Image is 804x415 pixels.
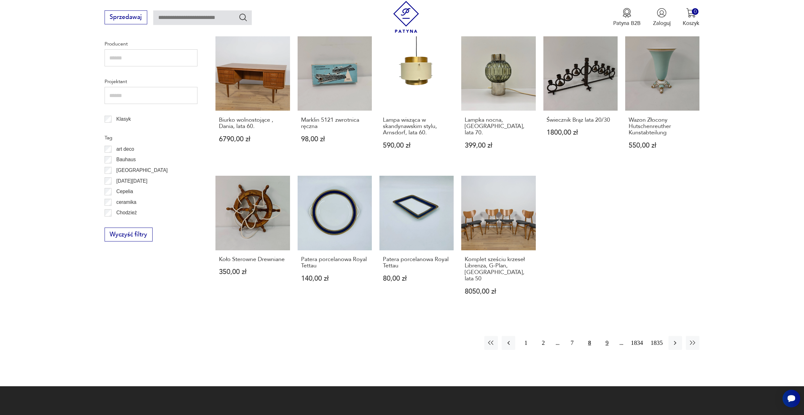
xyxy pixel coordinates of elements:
button: Szukaj [239,13,248,22]
p: Chodzież [116,209,137,217]
a: Patera porcelanowa Royal TettauPatera porcelanowa Royal Tettau80,00 zł [379,176,454,309]
button: Wyczyść filtry [105,228,153,241]
h3: Wazon Złocony Hutschenreuther Kunstabteilung [629,117,696,136]
p: Producent [105,40,197,48]
p: Ćmielów [116,219,135,228]
p: [DATE][DATE] [116,177,147,185]
p: 350,00 zł [219,269,287,275]
p: Patyna B2B [613,20,641,27]
p: Zaloguj [653,20,671,27]
a: Ikona medaluPatyna B2B [613,8,641,27]
button: 1 [519,336,533,350]
p: Tag [105,134,197,142]
p: Klasyk [116,115,131,123]
p: Koszyk [683,20,699,27]
h3: Marklin 5121 zwrotnica ręczna [301,117,369,130]
a: Świecznik Brąz lata 20/30Świecznik Brąz lata 20/301800,00 zł [543,36,618,164]
button: 8 [583,336,596,350]
p: 399,00 zł [465,142,532,149]
h3: Patera porcelanowa Royal Tettau [301,256,369,269]
img: Ikona koszyka [686,8,696,18]
p: 140,00 zł [301,275,369,282]
p: [GEOGRAPHIC_DATA] [116,166,167,174]
a: Lampa wisząca w skandynawskim stylu, Arnsdorf, lata 60.Lampa wisząca w skandynawskim stylu, Arnsd... [379,36,454,164]
h3: Patera porcelanowa Royal Tettau [383,256,450,269]
a: Wazon Złocony Hutschenreuther KunstabteilungWazon Złocony Hutschenreuther Kunstabteilung550,00 zł [625,36,699,164]
p: 6790,00 zł [219,136,287,143]
a: Marklin 5121 zwrotnica ręcznaMarklin 5121 zwrotnica ręczna98,00 zł [298,36,372,164]
a: Patera porcelanowa Royal TettauPatera porcelanowa Royal Tettau140,00 zł [298,176,372,309]
button: Sprzedawaj [105,10,147,24]
div: 0 [692,8,698,15]
a: Komplet sześciu krzeseł Librenza, G-Plan, Wielka Brytania, lata 50Komplet sześciu krzeseł Librenz... [461,176,535,309]
a: Biurko wolnostojące , Dania, lata 60.Biurko wolnostojące , Dania, lata 60.6790,00 zł [215,36,290,164]
a: Koło Sterowne DrewnianeKoło Sterowne Drewniane350,00 zł [215,176,290,309]
a: Sprzedawaj [105,15,147,20]
button: Zaloguj [653,8,671,27]
button: 7 [565,336,579,350]
h3: Świecznik Brąz lata 20/30 [547,117,614,123]
p: 1800,00 zł [547,129,614,136]
p: Bauhaus [116,156,136,164]
p: 8050,00 zł [465,288,532,295]
p: 550,00 zł [629,142,696,149]
h3: Komplet sześciu krzeseł Librenza, G-Plan, [GEOGRAPHIC_DATA], lata 50 [465,256,532,282]
button: 1834 [629,336,645,350]
p: 80,00 zł [383,275,450,282]
button: Patyna B2B [613,8,641,27]
p: art deco [116,145,134,153]
p: 590,00 zł [383,142,450,149]
button: 1835 [649,336,664,350]
img: Ikona medalu [622,8,632,18]
button: 9 [600,336,614,350]
img: Patyna - sklep z meblami i dekoracjami vintage [390,1,422,33]
a: Lampka nocna, Niemcy, lata 70.Lampka nocna, [GEOGRAPHIC_DATA], lata 70.399,00 zł [461,36,535,164]
h3: Lampa wisząca w skandynawskim stylu, Arnsdorf, lata 60. [383,117,450,136]
p: ceramika [116,198,136,206]
h3: Biurko wolnostojące , Dania, lata 60. [219,117,287,130]
h3: Koło Sterowne Drewniane [219,256,287,263]
iframe: Smartsupp widget button [783,390,800,407]
p: Projektant [105,77,197,86]
p: 98,00 zł [301,136,369,143]
button: 2 [536,336,550,350]
img: Ikonka użytkownika [657,8,667,18]
button: 0Koszyk [683,8,699,27]
h3: Lampka nocna, [GEOGRAPHIC_DATA], lata 70. [465,117,532,136]
p: Cepelia [116,187,133,196]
